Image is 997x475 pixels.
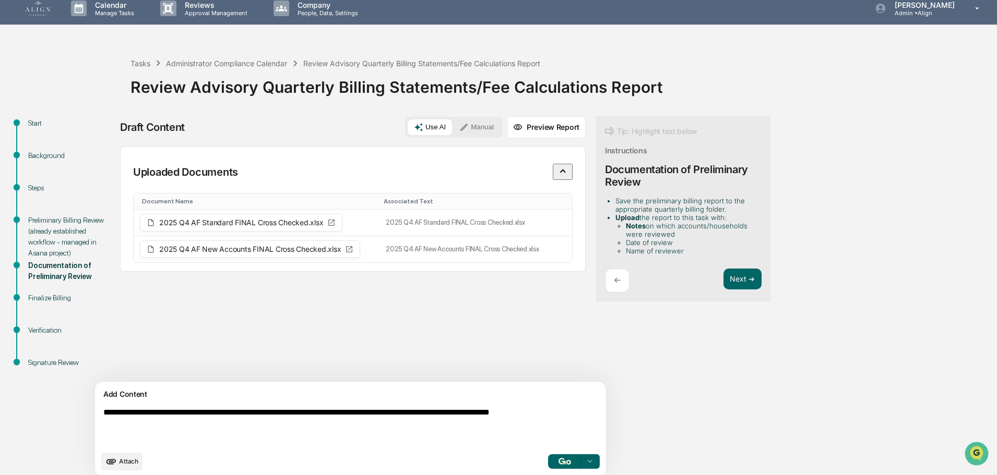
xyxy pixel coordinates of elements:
p: How can we help? [10,22,190,39]
div: Review Advisory Quarterly Billing Statements/Fee Calculations Report [303,59,540,68]
button: Manual [453,119,500,135]
div: Draft Content [120,121,185,133]
td: 2025 Q4 AF Standard FINAL Cross Checked.xlsx [379,210,554,236]
p: Admin • Align [886,9,960,17]
p: Calendar [87,1,139,9]
li: Name of reviewer [626,247,757,255]
button: Preview Report [507,116,586,138]
div: Signature Review [28,357,114,368]
img: 8933085812038_c878075ebb4cc5468115_72.jpg [22,80,41,99]
img: Go [559,458,571,465]
p: Manage Tasks [87,9,139,17]
div: Add Content [101,388,600,400]
div: 🖐️ [10,186,19,194]
button: Remove file [561,243,565,255]
div: Review Advisory Quarterly Billing Statements/Fee Calculations Report [130,69,992,96]
li: Date of review [626,238,757,247]
a: 🖐️Preclearance [6,181,72,200]
div: Toggle SortBy [142,198,375,205]
span: [PERSON_NAME] [32,142,85,150]
strong: Notes [626,222,646,230]
div: We're available if you need us! [47,90,144,99]
div: 🗄️ [76,186,84,194]
button: Go [548,454,581,469]
a: 🔎Data Lookup [6,201,70,220]
div: Administrator Compliance Calendar [166,59,287,68]
div: Instructions [605,146,647,155]
li: the report to this task with: [615,213,757,255]
img: Lauralee Raukar [10,132,27,149]
li: Save the preliminary billing report to the appropriate quarterly billing folder. [615,197,757,213]
button: upload document [101,453,143,470]
img: logo [25,1,50,16]
button: Start new chat [177,83,190,95]
p: Uploaded Documents [133,166,238,178]
span: Attach [119,457,138,465]
div: Tasks [130,59,150,68]
span: 2025 Q4 AF New Accounts FINAL Cross Checked.xlsx [159,246,341,253]
div: 🔎 [10,206,19,214]
div: Past conversations [10,116,70,124]
a: Powered byPylon [74,230,126,238]
span: Pylon [104,230,126,238]
button: See all [162,114,190,126]
div: Background [28,150,114,161]
span: 2025 Q4 AF Standard FINAL Cross Checked.xlsx [159,219,323,226]
div: Verification [28,325,114,336]
img: 1746055101610-c473b297-6a78-478c-a979-82029cc54cd1 [10,80,29,99]
button: Next ➔ [723,269,762,290]
div: Steps [28,182,114,193]
div: Preliminary Billing Review (already established workflow - managed in Asana project) [28,215,114,259]
div: Documentation of Preliminary Review [605,163,762,188]
p: Approval Management [176,9,253,17]
p: Reviews [176,1,253,9]
div: Toggle SortBy [384,198,550,205]
li: on which accounts/households were reviewed [626,222,757,238]
div: Start [28,118,114,129]
p: ← [614,275,621,285]
div: Tip: Highlight text below [605,125,697,138]
iframe: Open customer support [964,441,992,469]
a: 🗄️Attestations [72,181,134,200]
div: Start new chat [47,80,171,90]
p: [PERSON_NAME] [886,1,960,9]
p: People, Data, Settings [289,9,363,17]
div: Finalize Billing [28,293,114,303]
span: • [87,142,90,150]
td: 2025 Q4 AF New Accounts FINAL Cross Checked.xlsx [379,236,554,262]
button: Use AI [408,119,452,135]
span: Attestations [86,185,129,196]
p: Company [289,1,363,9]
span: Preclearance [21,185,67,196]
span: Data Lookup [21,205,66,215]
button: Remove file [561,216,565,228]
strong: Upload [615,213,639,222]
div: Documentation of Preliminary Review [28,260,114,282]
span: [DATE] [92,142,114,150]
